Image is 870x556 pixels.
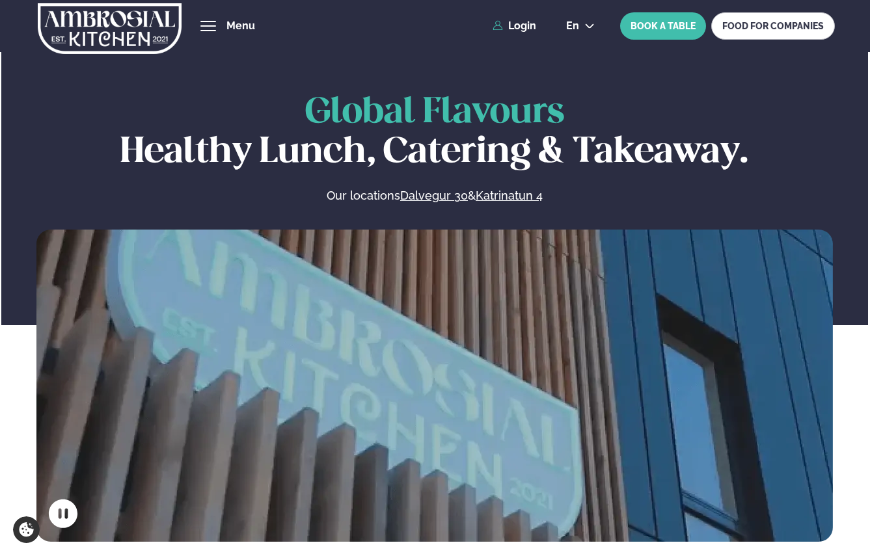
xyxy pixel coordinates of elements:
[305,96,564,130] span: Global Flavours
[36,94,833,172] h1: Healthy Lunch, Catering & Takeaway.
[566,21,579,31] span: en
[476,188,543,204] a: Katrinatun 4
[711,12,835,40] a: FOOD FOR COMPANIES
[200,18,216,34] button: hamburger
[620,12,706,40] button: BOOK A TABLE
[189,188,681,204] p: Our locations &
[400,188,468,204] a: Dalvegur 30
[493,20,536,32] a: Login
[13,516,40,543] a: Cookie settings
[38,2,182,55] img: logo
[556,21,605,31] button: en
